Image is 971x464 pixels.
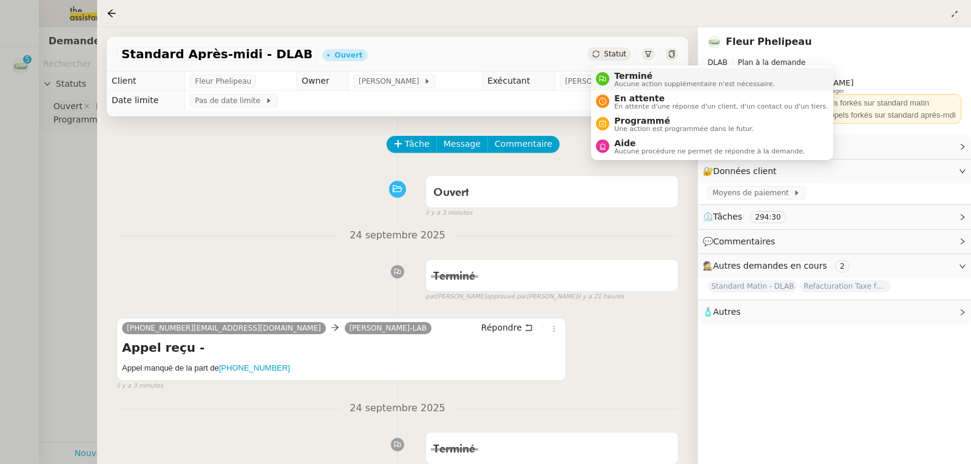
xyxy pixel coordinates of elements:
span: Une action est programmée dans le futur. [614,126,754,132]
span: Tâches [713,212,742,221]
span: DLAB [708,58,728,67]
button: Commentaire [487,136,560,153]
span: Standard Après-midi - DLAB [121,48,313,60]
td: Owner [297,72,349,91]
span: Répondre [481,321,522,334]
a: Fleur Phelipeau [726,36,812,47]
span: Autres [713,307,740,317]
span: 24 septembre 2025 [340,400,455,417]
button: Répondre [477,321,537,334]
a: [PERSON_NAME]-LAB [345,323,431,334]
div: ⏲️Tâches 294:30 [698,205,971,229]
a: [PHONE_NUMBER] [219,363,290,372]
span: Aucune action supplémentaire n'est nécessaire. [614,81,774,87]
span: En attente d'une réponse d'un client, d'un contact ou d'un tiers. [614,103,828,110]
td: Client [107,72,185,91]
span: 🕵️ [703,261,854,271]
div: Ouvert [334,52,362,59]
span: approuvé par [486,292,527,302]
span: [PERSON_NAME] [359,75,424,87]
span: Message [444,137,481,151]
span: 🔐 [703,164,782,178]
span: 💬 [703,237,780,246]
span: il y a 21 heures [577,292,624,302]
span: Tâche [405,137,430,151]
span: En attente [614,93,828,103]
div: 📞 Standard jusqu'à 13H --> Appels forkés sur standard matin [712,97,956,109]
span: Standard Matin - DLAB [708,280,797,292]
span: par [425,292,436,302]
span: Pas de date limite [195,95,265,107]
h4: Appel reçu - [122,339,561,356]
span: ⏲️ [703,212,796,221]
td: Date limite [107,91,185,110]
span: Terminé [614,71,774,81]
span: Terminé [433,444,475,455]
nz-tag: 294:30 [750,211,785,223]
img: 7f9b6497-4ade-4d5b-ae17-2cbe23708554 [708,35,721,49]
span: il y a 3 minutes [425,208,472,218]
div: 🔐Données client [698,160,971,183]
div: ⚙️Procédures [698,135,971,158]
span: Terminé [433,271,475,282]
td: Exécutant [482,72,555,91]
div: 🕵️Autres demandes en cours 2 [698,254,971,278]
span: il y a 3 minutes [117,381,163,391]
div: 💬Commentaires [698,230,971,254]
span: Aucune procédure ne permet de répondre à la demande. [614,148,805,155]
span: Plan à la demande [738,58,806,67]
span: Données client [713,166,777,176]
span: Commentaire [495,137,552,151]
span: Aide [614,138,805,148]
span: Ouvert [433,187,469,198]
nz-tag: 2 [835,260,850,272]
span: Programmé [614,116,754,126]
span: Moyens de paiement [712,187,793,199]
span: [PHONE_NUMBER][EMAIL_ADDRESS][DOMAIN_NAME] [127,324,321,332]
span: 🧴 [703,307,740,317]
span: 24 septembre 2025 [340,227,455,244]
h5: Appel manqué de la part de [122,362,561,374]
div: 📞 Standard à partir de 13H --> Appels forkés sur standard après-mdi [712,109,956,121]
button: Tâche [387,136,437,153]
span: Fleur Phelipeau [195,75,251,87]
span: Refacturation Taxe foncière 2025 [800,280,891,292]
span: Statut [604,50,626,58]
button: Message [436,136,488,153]
small: [PERSON_NAME] [PERSON_NAME] [425,292,624,302]
div: 🧴Autres [698,300,971,324]
span: [PERSON_NAME] [565,75,630,87]
span: Autres demandes en cours [713,261,827,271]
span: Commentaires [713,237,775,246]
